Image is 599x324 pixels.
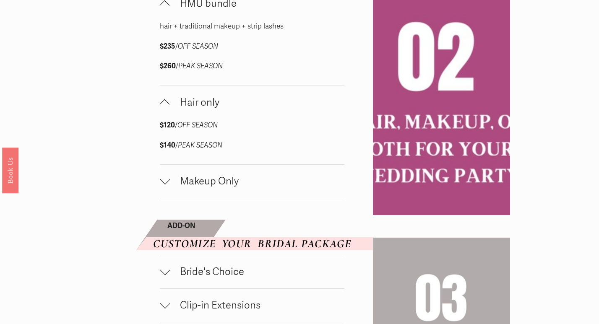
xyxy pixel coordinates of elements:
strong: $235 [160,42,175,51]
p: / [160,60,289,73]
em: OFF SEASON [178,42,218,51]
em: CUSTOMIZE YOUR BRIDAL PACKAGE [153,237,351,251]
button: Hair only [160,86,344,119]
p: / [160,40,289,53]
em: PEAK SEASON [178,62,223,70]
button: Bride's Choice [160,255,344,288]
span: Makeup Only [170,175,344,187]
p: / [160,119,289,132]
div: Hair only [160,119,344,164]
button: Makeup Only [160,165,344,198]
span: Bride's Choice [170,266,344,278]
strong: $260 [160,62,176,70]
strong: $120 [160,121,175,130]
span: Hair only [170,96,344,109]
button: Clip-in Extensions [160,289,344,322]
em: PEAK SEASON [178,141,222,150]
div: HMU bundle [160,20,344,86]
strong: ADD-ON [167,221,195,230]
p: / [160,139,289,152]
p: hair + traditional makeup + strip lashes [160,20,289,33]
span: Clip-in Extensions [170,299,344,311]
em: OFF SEASON [177,121,218,130]
a: Book Us [2,147,18,193]
strong: $140 [160,141,175,150]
